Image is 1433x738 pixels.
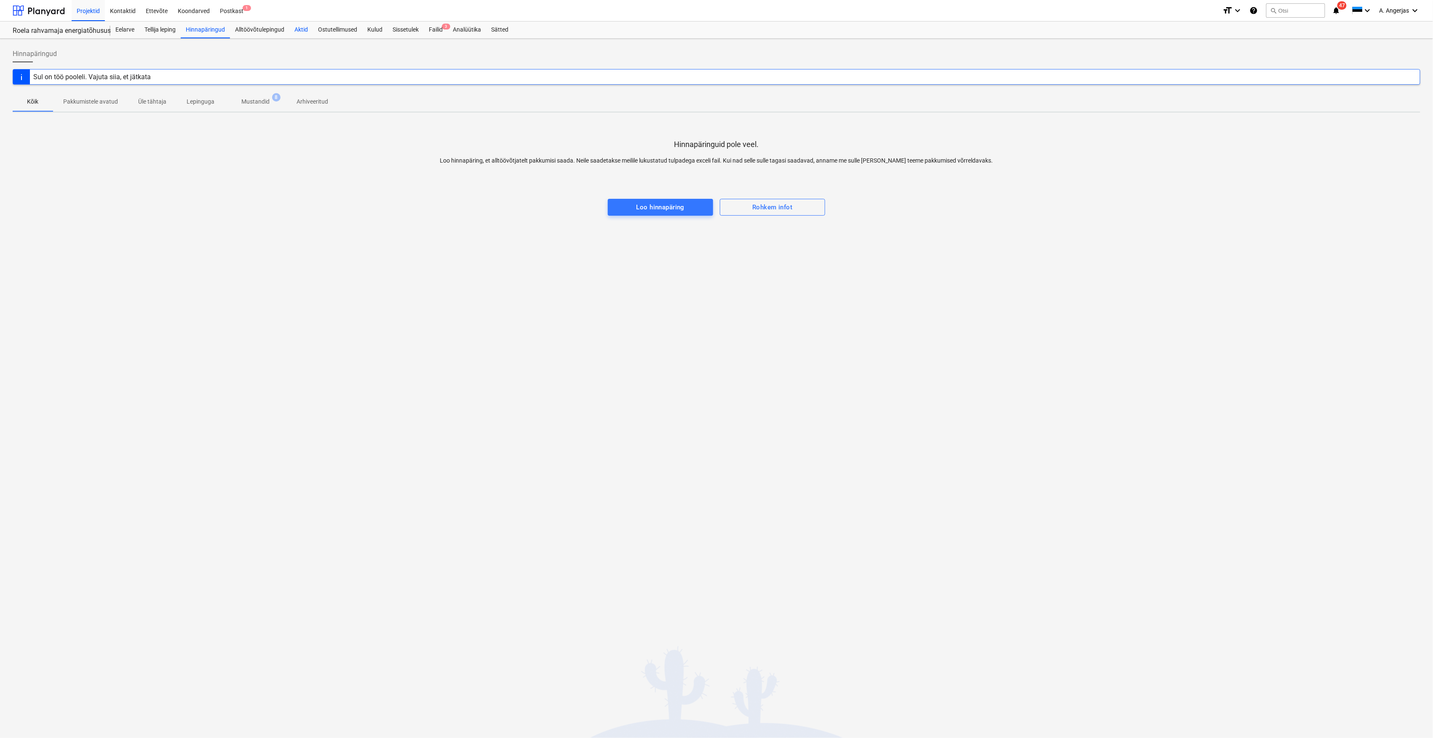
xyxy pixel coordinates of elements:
[674,139,759,150] p: Hinnapäringuid pole veel.
[139,21,181,38] a: Tellija leping
[636,202,684,213] div: Loo hinnapäring
[297,97,328,106] p: Arhiveeritud
[442,24,450,29] span: 3
[313,21,362,38] a: Ostutellimused
[1332,5,1340,16] i: notifications
[181,21,230,38] a: Hinnapäringud
[365,156,1069,165] p: Loo hinnapäring, et alltöövõtjatelt pakkumisi saada. Neile saadetakse meilile lukustatud tulpadeg...
[1270,7,1277,14] span: search
[720,199,825,216] button: Rohkem infot
[230,21,289,38] a: Alltöövõtulepingud
[1222,5,1232,16] i: format_size
[424,21,448,38] div: Failid
[362,21,388,38] a: Kulud
[752,202,792,213] div: Rohkem infot
[272,93,281,102] span: 8
[448,21,486,38] a: Analüütika
[1337,1,1347,10] span: 47
[1232,5,1243,16] i: keyboard_arrow_down
[388,21,424,38] a: Sissetulek
[289,21,313,38] a: Aktid
[241,97,270,106] p: Mustandid
[1410,5,1420,16] i: keyboard_arrow_down
[13,27,100,35] div: Roela rahvamaja energiatõhususe ehitustööd [ROELA]
[23,97,43,106] p: Kõik
[1380,7,1409,14] span: A. Angerjas
[1266,3,1325,18] button: Otsi
[486,21,513,38] a: Sätted
[33,73,151,81] div: Sul on töö pooleli. Vajuta siia, et jätkata
[138,97,166,106] p: Üle tähtaja
[608,199,713,216] button: Loo hinnapäring
[424,21,448,38] a: Failid3
[187,97,214,106] p: Lepinguga
[13,49,57,59] span: Hinnapäringud
[63,97,118,106] p: Pakkumistele avatud
[110,21,139,38] a: Eelarve
[243,5,251,11] span: 1
[1249,5,1258,16] i: Abikeskus
[1363,5,1373,16] i: keyboard_arrow_down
